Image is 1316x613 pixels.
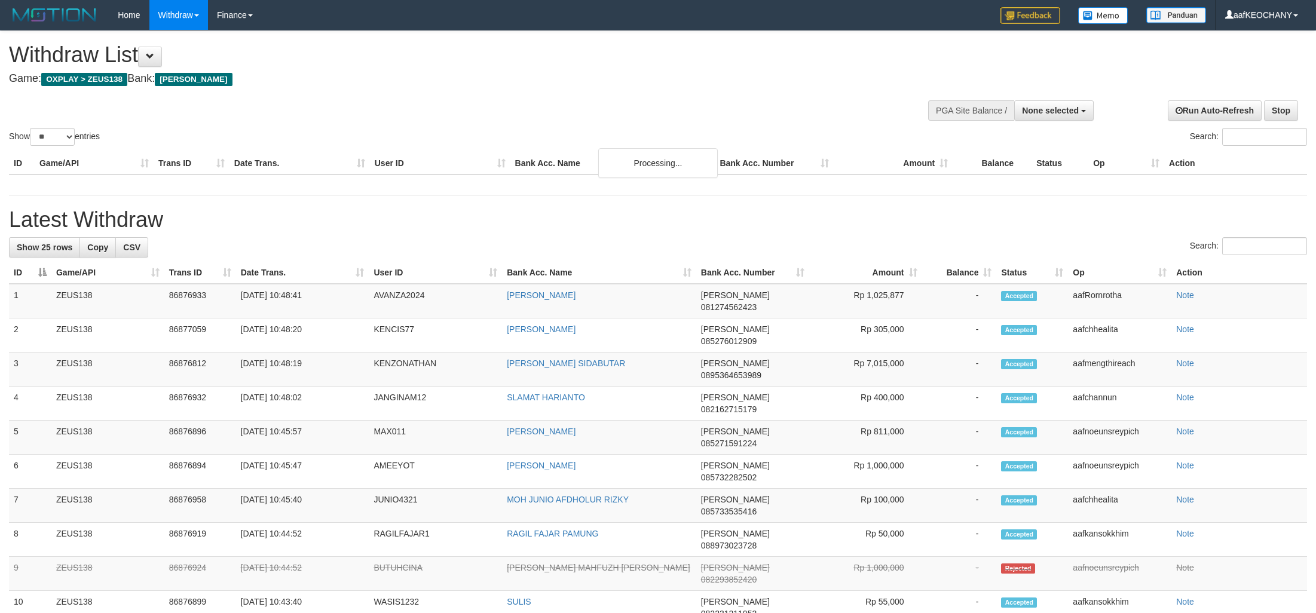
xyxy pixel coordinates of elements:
a: Run Auto-Refresh [1168,100,1262,121]
th: Date Trans. [229,152,370,174]
span: Copy 082293852420 to clipboard [701,575,757,584]
span: [PERSON_NAME] [701,290,770,300]
a: [PERSON_NAME] SIDABUTAR [507,358,625,368]
a: Note [1176,597,1194,606]
td: Rp 811,000 [809,421,922,455]
td: - [922,523,997,557]
span: [PERSON_NAME] [701,529,770,538]
button: None selected [1014,100,1094,121]
th: User ID: activate to sort column ascending [369,262,502,284]
td: 86876933 [164,284,236,318]
span: [PERSON_NAME] [701,358,770,368]
span: Accepted [1001,495,1037,505]
td: 86876919 [164,523,236,557]
h1: Latest Withdraw [9,208,1307,232]
td: ZEUS138 [51,523,164,557]
span: Copy 088973023728 to clipboard [701,541,757,550]
td: Rp 1,000,000 [809,557,922,591]
th: Action [1171,262,1307,284]
span: Accepted [1001,325,1037,335]
td: [DATE] 10:48:20 [236,318,369,353]
span: Accepted [1001,359,1037,369]
td: 3 [9,353,51,387]
td: KENZONATHAN [369,353,502,387]
span: Copy 0895364653989 to clipboard [701,370,761,380]
a: Note [1176,461,1194,470]
a: [PERSON_NAME] MAHFUZH [PERSON_NAME] [507,563,690,572]
span: Copy [87,243,108,252]
th: Balance: activate to sort column ascending [922,262,997,284]
td: Rp 7,015,000 [809,353,922,387]
td: RAGILFAJAR1 [369,523,502,557]
th: Amount: activate to sort column ascending [809,262,922,284]
th: Op [1088,152,1164,174]
a: Copy [79,237,116,258]
th: Game/API [35,152,154,174]
span: [PERSON_NAME] [701,427,770,436]
td: JUNIO4321 [369,489,502,523]
td: [DATE] 10:48:02 [236,387,369,421]
div: PGA Site Balance / [928,100,1014,121]
div: Processing... [598,148,718,178]
span: Accepted [1001,393,1037,403]
td: aafkansokkhim [1068,523,1171,557]
td: 86876924 [164,557,236,591]
span: Copy 082162715179 to clipboard [701,404,757,414]
td: 8 [9,523,51,557]
td: [DATE] 10:48:41 [236,284,369,318]
span: Copy 085733535416 to clipboard [701,507,757,516]
a: [PERSON_NAME] [507,461,576,470]
span: Copy 085271591224 to clipboard [701,439,757,448]
td: ZEUS138 [51,284,164,318]
td: - [922,421,997,455]
th: Game/API: activate to sort column ascending [51,262,164,284]
a: Note [1176,290,1194,300]
span: Accepted [1001,291,1037,301]
label: Show entries [9,128,100,146]
td: aafchhealita [1068,318,1171,353]
td: [DATE] 10:45:57 [236,421,369,455]
td: - [922,284,997,318]
span: [PERSON_NAME] [701,324,770,334]
th: Amount [834,152,953,174]
td: Rp 1,025,877 [809,284,922,318]
span: Accepted [1001,427,1037,437]
td: aafnoeunsreypich [1068,421,1171,455]
td: ZEUS138 [51,353,164,387]
td: 86876958 [164,489,236,523]
td: 2 [9,318,51,353]
th: Action [1164,152,1307,174]
td: 86876896 [164,421,236,455]
span: Show 25 rows [17,243,72,252]
span: Accepted [1001,597,1037,608]
a: Note [1176,529,1194,538]
td: ZEUS138 [51,421,164,455]
td: aafchannun [1068,387,1171,421]
td: 5 [9,421,51,455]
td: ZEUS138 [51,318,164,353]
h1: Withdraw List [9,43,865,67]
td: aafRornrotha [1068,284,1171,318]
span: Accepted [1001,529,1037,540]
a: RAGIL FAJAR PAMUNG [507,529,598,538]
td: aafchhealita [1068,489,1171,523]
span: Accepted [1001,461,1037,471]
td: [DATE] 10:45:40 [236,489,369,523]
td: Rp 400,000 [809,387,922,421]
td: AVANZA2024 [369,284,502,318]
input: Search: [1222,128,1307,146]
td: 7 [9,489,51,523]
td: 1 [9,284,51,318]
input: Search: [1222,237,1307,255]
th: Trans ID [154,152,229,174]
td: KENCIS77 [369,318,502,353]
a: [PERSON_NAME] [507,290,576,300]
label: Search: [1190,128,1307,146]
h4: Game: Bank: [9,73,865,85]
th: User ID [370,152,510,174]
img: Button%20Memo.svg [1078,7,1128,24]
td: BUTUHCINA [369,557,502,591]
td: aafnoeunsreypich [1068,455,1171,489]
span: [PERSON_NAME] [701,461,770,470]
a: MOH JUNIO AFDHOLUR RIZKY [507,495,629,504]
